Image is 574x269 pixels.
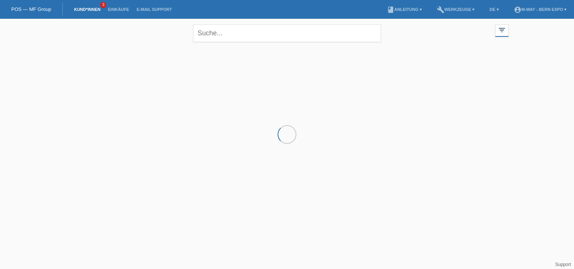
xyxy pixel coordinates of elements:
a: E-Mail Support [133,7,176,12]
a: Support [555,262,571,267]
i: book [387,6,394,14]
a: POS — MF Group [11,6,51,12]
input: Suche... [193,24,381,42]
a: bookAnleitung ▾ [383,7,426,12]
a: Kund*innen [70,7,104,12]
a: account_circlem-way - Bern Expo ▾ [510,7,570,12]
a: Einkäufe [104,7,133,12]
a: DE ▾ [486,7,502,12]
i: build [437,6,444,14]
span: 3 [100,2,106,8]
a: buildWerkzeuge ▾ [433,7,479,12]
i: account_circle [514,6,521,14]
i: filter_list [498,26,506,34]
